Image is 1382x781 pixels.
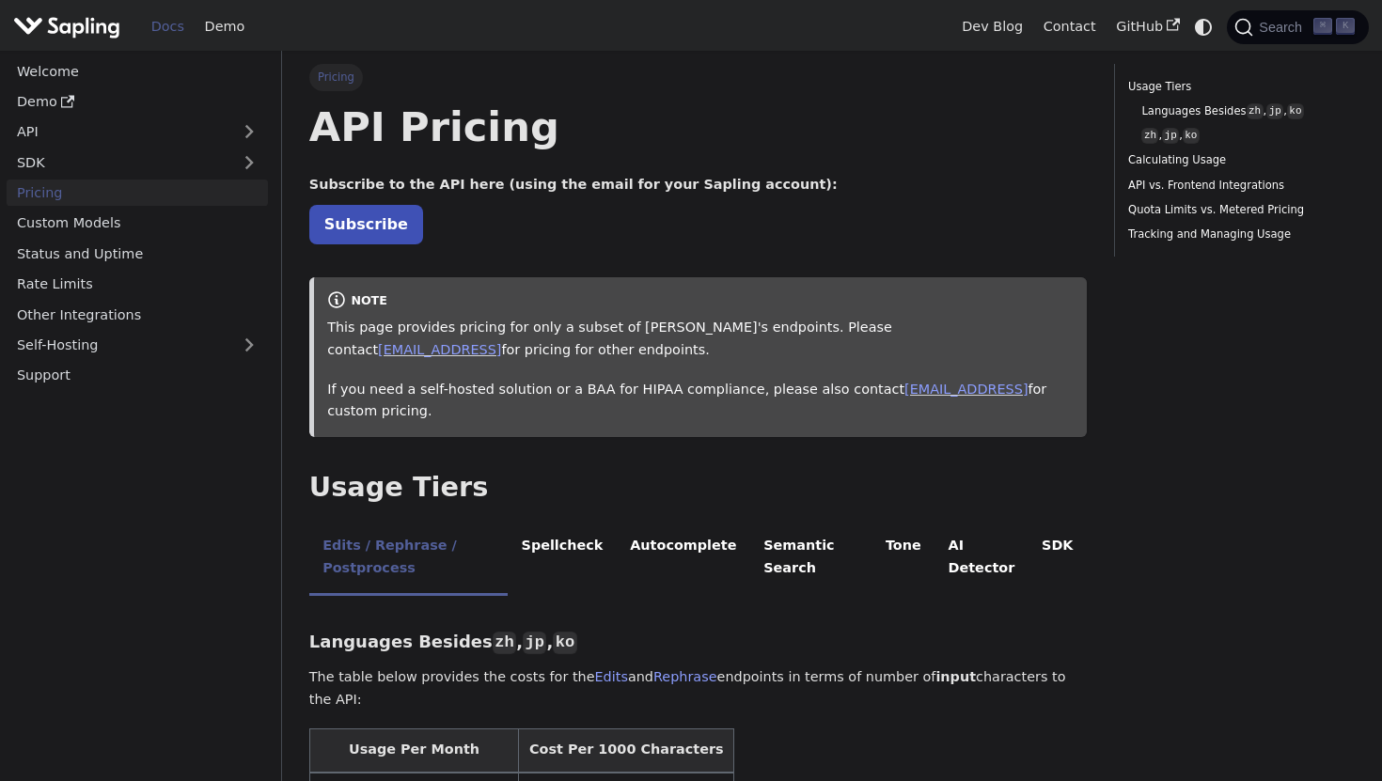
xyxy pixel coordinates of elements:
a: Quota Limits vs. Metered Pricing [1128,201,1348,219]
th: Cost Per 1000 Characters [519,728,734,773]
a: Rephrase [653,669,717,684]
a: Sapling.ai [13,13,127,40]
a: Contact [1033,12,1107,41]
code: jp [1162,128,1179,144]
code: zh [1141,128,1158,144]
a: API vs. Frontend Integrations [1128,177,1348,195]
a: API [7,118,230,146]
div: note [327,290,1073,313]
h3: Languages Besides , , [309,632,1087,653]
a: Tracking and Managing Usage [1128,226,1348,243]
li: SDK [1029,522,1087,596]
code: zh [1247,103,1264,119]
p: The table below provides the costs for the and endpoints in terms of number of characters to the ... [309,666,1087,711]
li: Edits / Rephrase / Postprocess [309,522,508,596]
p: This page provides pricing for only a subset of [PERSON_NAME]'s endpoints. Please contact for pri... [327,317,1073,362]
a: Custom Models [7,210,268,237]
button: Switch between dark and light mode (currently system mode) [1190,13,1217,40]
kbd: ⌘ [1313,18,1332,35]
code: ko [1287,103,1304,119]
a: [EMAIL_ADDRESS] [904,382,1028,397]
button: Expand sidebar category 'SDK' [230,148,268,176]
code: ko [1183,128,1200,144]
a: [EMAIL_ADDRESS] [378,342,501,357]
a: GitHub [1106,12,1189,41]
button: Search (Command+K) [1227,10,1368,44]
strong: Subscribe to the API here (using the email for your Sapling account): [309,177,838,192]
img: Sapling.ai [13,13,120,40]
a: SDK [7,148,230,176]
li: Spellcheck [508,522,617,596]
a: Languages Besideszh,jp,ko [1141,102,1341,120]
a: Demo [195,12,255,41]
a: Demo [7,88,268,116]
a: Status and Uptime [7,240,268,267]
button: Expand sidebar category 'API' [230,118,268,146]
a: Subscribe [309,205,423,243]
th: Usage Per Month [309,728,518,773]
code: jp [523,632,546,654]
nav: Breadcrumbs [309,64,1087,90]
li: Tone [872,522,935,596]
a: Pricing [7,180,268,207]
li: Autocomplete [617,522,750,596]
code: jp [1266,103,1283,119]
h2: Usage Tiers [309,471,1087,505]
a: Usage Tiers [1128,78,1348,96]
code: zh [493,632,516,654]
a: Self-Hosting [7,332,268,359]
a: Support [7,362,268,389]
kbd: K [1336,18,1355,35]
a: Edits [595,669,628,684]
a: Rate Limits [7,271,268,298]
span: Search [1253,20,1313,35]
strong: input [935,669,976,684]
span: Pricing [309,64,363,90]
p: If you need a self-hosted solution or a BAA for HIPAA compliance, please also contact for custom ... [327,379,1073,424]
code: ko [553,632,576,654]
li: Semantic Search [750,522,872,596]
h1: API Pricing [309,102,1087,152]
a: Calculating Usage [1128,151,1348,169]
li: AI Detector [934,522,1029,596]
a: Welcome [7,57,268,85]
a: zh,jp,ko [1141,127,1341,145]
a: Docs [141,12,195,41]
a: Other Integrations [7,301,268,328]
a: Dev Blog [951,12,1032,41]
